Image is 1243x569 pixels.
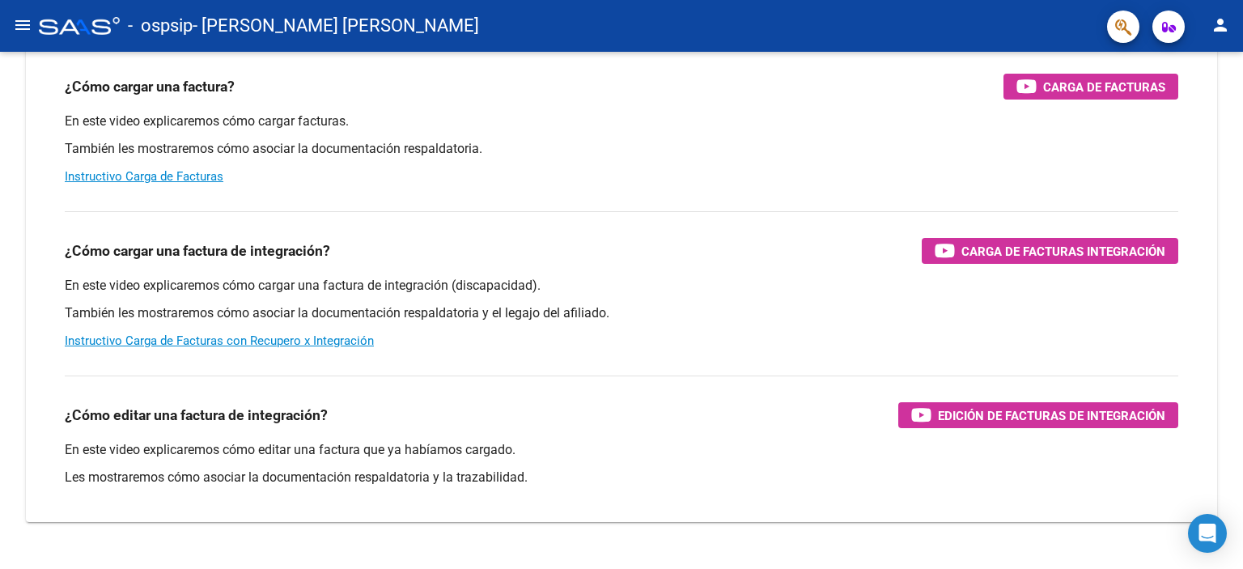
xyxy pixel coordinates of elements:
button: Edición de Facturas de integración [898,402,1178,428]
button: Carga de Facturas Integración [922,238,1178,264]
mat-icon: person [1211,15,1230,35]
h3: ¿Cómo cargar una factura? [65,75,235,98]
span: Carga de Facturas [1043,77,1165,97]
p: Les mostraremos cómo asociar la documentación respaldatoria y la trazabilidad. [65,469,1178,486]
p: En este video explicaremos cómo cargar facturas. [65,113,1178,130]
button: Carga de Facturas [1003,74,1178,100]
p: También les mostraremos cómo asociar la documentación respaldatoria y el legajo del afiliado. [65,304,1178,322]
p: En este video explicaremos cómo editar una factura que ya habíamos cargado. [65,441,1178,459]
a: Instructivo Carga de Facturas [65,169,223,184]
span: Edición de Facturas de integración [938,406,1165,426]
h3: ¿Cómo editar una factura de integración? [65,404,328,427]
p: En este video explicaremos cómo cargar una factura de integración (discapacidad). [65,277,1178,295]
span: Carga de Facturas Integración [961,241,1165,261]
a: Instructivo Carga de Facturas con Recupero x Integración [65,333,374,348]
p: También les mostraremos cómo asociar la documentación respaldatoria. [65,140,1178,158]
div: Open Intercom Messenger [1188,514,1227,553]
h3: ¿Cómo cargar una factura de integración? [65,240,330,262]
span: - [PERSON_NAME] [PERSON_NAME] [193,8,479,44]
mat-icon: menu [13,15,32,35]
span: - ospsip [128,8,193,44]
